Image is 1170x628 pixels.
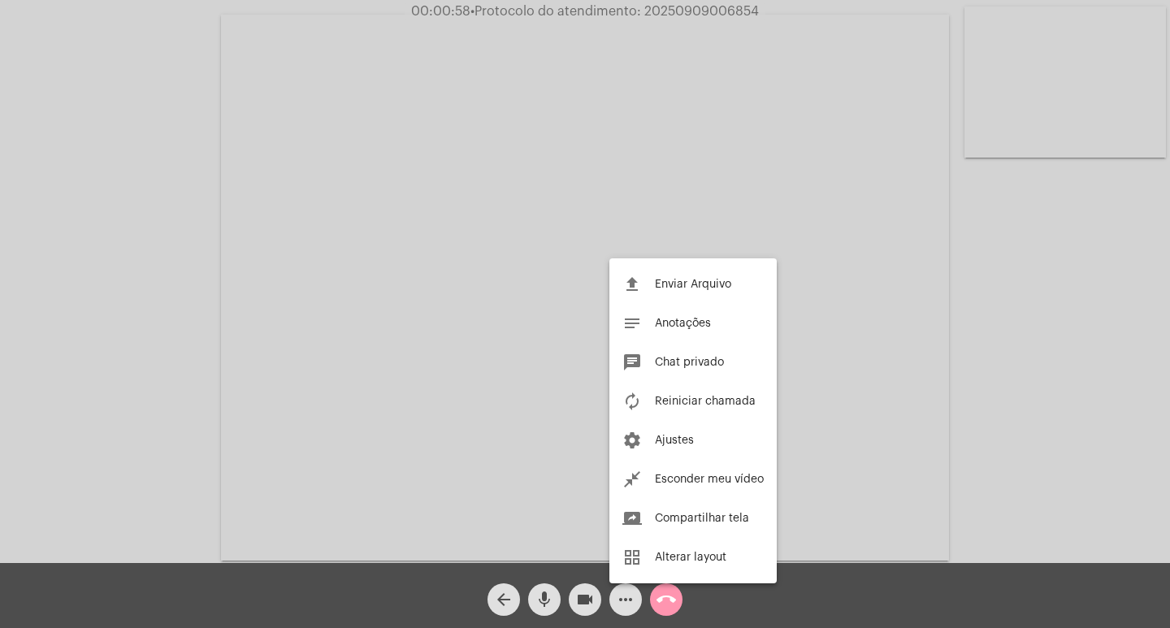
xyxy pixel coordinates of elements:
span: Chat privado [655,357,724,368]
mat-icon: grid_view [622,548,642,567]
mat-icon: chat [622,353,642,372]
span: Esconder meu vídeo [655,474,764,485]
span: Alterar layout [655,552,726,563]
mat-icon: notes [622,314,642,333]
span: Anotações [655,318,711,329]
span: Ajustes [655,435,694,446]
mat-icon: screen_share [622,509,642,528]
span: Compartilhar tela [655,513,749,524]
mat-icon: close_fullscreen [622,470,642,489]
span: Reiniciar chamada [655,396,756,407]
mat-icon: file_upload [622,275,642,294]
mat-icon: settings [622,431,642,450]
mat-icon: autorenew [622,392,642,411]
span: Enviar Arquivo [655,279,731,290]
